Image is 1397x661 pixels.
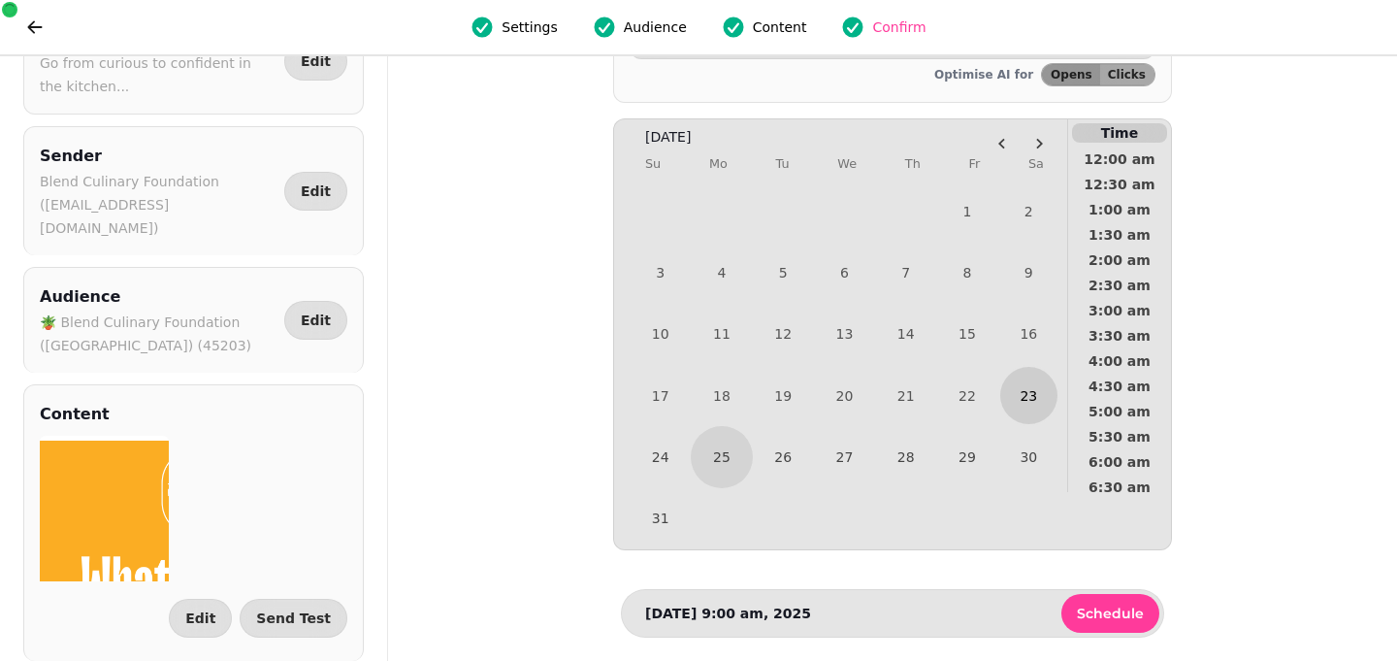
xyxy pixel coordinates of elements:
[645,127,691,147] span: [DATE]
[1068,248,1171,273] button: 2:00 am
[875,426,936,487] button: Thursday, August 28th, 2025
[1084,152,1155,166] span: 12:00 am
[998,426,1059,487] button: Saturday, August 30th, 2025
[630,242,691,303] button: Sunday, August 3rd, 2025
[753,365,814,426] button: Tuesday, August 19th, 2025
[40,170,276,240] p: Blend Culinary Foundation ([EMAIL_ADDRESS][DOMAIN_NAME])
[691,242,752,303] button: Monday, August 4th, 2025
[905,147,921,181] th: Thursday
[936,181,997,242] button: Friday, August 1st, 2025
[998,181,1059,242] button: Saturday, August 2nd, 2025
[301,184,331,198] span: Edit
[837,147,857,181] th: Wednesday
[1084,178,1155,191] span: 12:30 am
[624,17,687,37] span: Audience
[753,304,814,365] button: Tuesday, August 12th, 2025
[776,147,790,181] th: Tuesday
[630,365,691,426] button: Sunday, August 17th, 2025
[814,304,875,365] button: Wednesday, August 13th, 2025
[1000,367,1057,424] button: Today, Saturday, August 23rd, 2025
[753,242,814,303] button: Tuesday, August 5th, 2025
[691,304,752,365] button: Monday, August 11th, 2025
[1042,64,1100,85] button: Opens
[691,426,752,487] button: Monday, August 25th, 2025, selected
[1077,607,1144,620] span: Schedule
[284,301,347,340] button: Edit
[301,54,331,68] span: Edit
[630,147,1059,549] table: August 2025
[1084,203,1155,216] span: 1:00 am
[936,426,997,487] button: Friday, August 29th, 2025
[1084,329,1155,343] span: 3:30 am
[872,17,926,37] span: Confirm
[284,172,347,211] button: Edit
[630,426,691,487] button: Sunday, August 24th, 2025
[1084,405,1155,418] span: 5:00 am
[40,401,110,428] h2: Content
[934,67,1033,83] p: Optimise AI for
[16,8,54,47] button: go back
[240,599,347,638] button: Send Test
[169,599,232,638] button: Edit
[1084,430,1155,444] span: 5:30 am
[301,314,331,327] span: Edit
[1068,298,1171,323] button: 3:00 am
[1084,253,1155,267] span: 2:00 am
[645,147,661,181] th: Sunday
[1084,279,1155,292] span: 2:30 am
[691,365,752,426] button: Monday, August 18th, 2025
[875,242,936,303] button: Thursday, August 7th, 2025
[1084,480,1155,494] span: 6:30 am
[1068,424,1171,449] button: 5:30 am
[936,242,997,303] button: Friday, August 8th, 2025
[1068,197,1171,222] button: 1:00 am
[40,143,276,170] h2: Sender
[1084,455,1155,469] span: 6:00 am
[814,365,875,426] button: Wednesday, August 20th, 2025
[1068,449,1171,475] button: 6:00 am
[1108,69,1146,81] span: Clicks
[998,304,1059,365] button: Saturday, August 16th, 2025
[968,147,980,181] th: Friday
[875,304,936,365] button: Thursday, August 14th, 2025
[1028,147,1044,181] th: Saturday
[1023,127,1056,160] button: Go to the Next Month
[284,42,347,81] button: Edit
[1068,147,1171,172] button: 12:00 am
[630,488,691,549] button: Sunday, August 31st, 2025
[1068,399,1171,424] button: 5:00 am
[1068,222,1171,248] button: 1:30 am
[630,304,691,365] button: Sunday, August 10th, 2025
[753,426,814,487] button: Tuesday, August 26th, 2025
[1061,594,1159,633] button: Schedule
[753,17,807,37] span: Content
[185,611,215,625] span: Edit
[1068,348,1171,374] button: 4:00 am
[1100,64,1154,85] button: Clicks
[1072,123,1167,143] p: Time
[1051,69,1092,81] span: Opens
[1068,475,1171,500] button: 6:30 am
[1068,374,1171,399] button: 4:30 am
[40,283,276,311] h2: Audience
[1084,380,1155,393] span: 4:30 am
[986,127,1019,160] button: Go to the Previous Month
[709,147,728,181] th: Monday
[40,311,276,357] p: 🪴 Blend Culinary Foundation ([GEOGRAPHIC_DATA]) (45203)
[1068,172,1171,197] button: 12:30 am
[1084,304,1155,317] span: 3:00 am
[875,365,936,426] button: Thursday, August 21st, 2025
[502,17,557,37] span: Settings
[936,304,997,365] button: Friday, August 15th, 2025
[1084,228,1155,242] span: 1:30 am
[936,365,997,426] button: Friday, August 22nd, 2025
[645,604,811,623] p: [DATE] 9:00 am, 2025
[1084,354,1155,368] span: 4:00 am
[40,51,276,98] p: Go from curious to confident in the kitchen...
[814,426,875,487] button: Wednesday, August 27th, 2025
[814,242,875,303] button: Wednesday, August 6th, 2025
[1068,273,1171,298] button: 2:30 am
[256,611,331,625] span: Send Test
[1068,323,1171,348] button: 3:30 am
[998,242,1059,303] button: Saturday, August 9th, 2025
